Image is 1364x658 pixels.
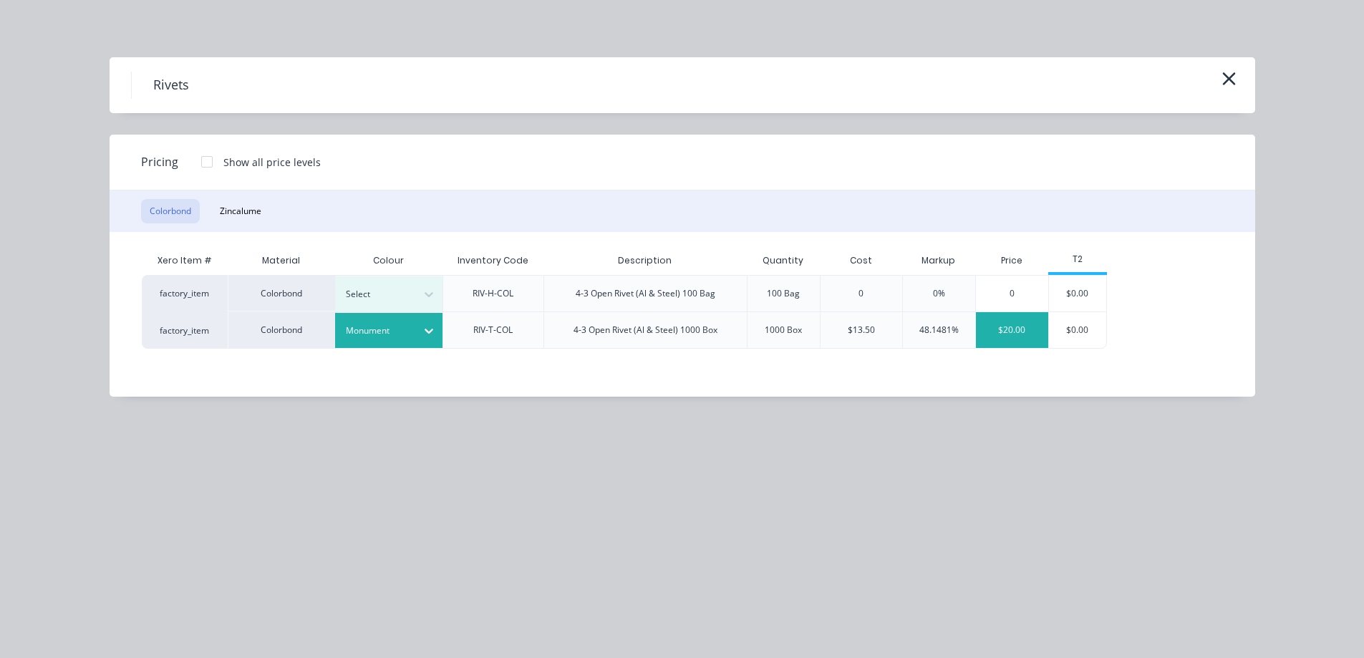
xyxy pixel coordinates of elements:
div: RIV-H-COL [473,287,513,300]
div: 4-3 Open Rivet (Al & Steel) 1000 Box [574,324,717,337]
div: factory_item [142,275,228,311]
div: 0% [933,287,945,300]
div: 0 [858,287,864,300]
div: Material [228,246,335,275]
div: 0 [976,276,1048,311]
div: RIV-T-COL [473,324,513,337]
div: Cost [820,246,902,275]
div: Colorbond [228,275,335,311]
div: $0.00 [1049,276,1107,311]
span: Pricing [141,153,178,170]
h4: Rivets [131,72,211,99]
div: 1000 Box [765,324,802,337]
div: Quantity [751,243,815,279]
div: factory_item [142,311,228,349]
div: Show all price levels [223,155,321,170]
div: Inventory Code [446,243,540,279]
div: Colour [335,246,442,275]
div: $0.00 [1049,312,1107,348]
div: 48.1481% [919,324,959,337]
div: $20.00 [976,312,1048,348]
button: Zincalume [211,199,270,223]
button: Colorbond [141,199,200,223]
div: Colorbond [228,311,335,349]
div: 4-3 Open Rivet (Al & Steel) 100 Bag [576,287,715,300]
div: 100 Bag [767,287,800,300]
div: Price [975,246,1048,275]
div: Description [606,243,683,279]
div: T2 [1048,253,1108,266]
div: Markup [902,246,975,275]
div: Xero Item # [142,246,228,275]
div: $13.50 [848,324,875,337]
